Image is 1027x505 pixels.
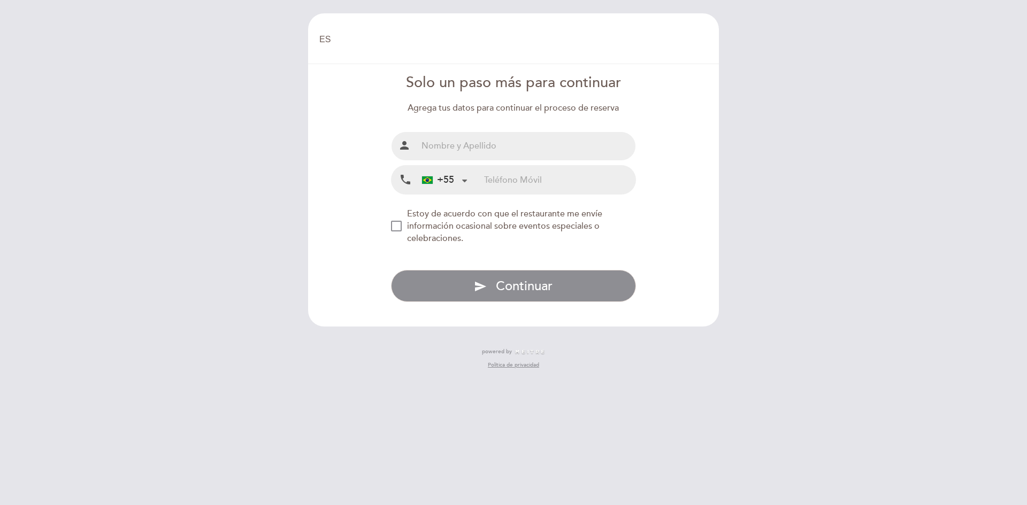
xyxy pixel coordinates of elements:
[474,280,487,293] i: send
[407,208,602,244] span: Estoy de acuerdo con que el restaurante me envíe información ocasional sobre eventos especiales o...
[17,28,26,36] img: website_grey.svg
[391,73,637,94] div: Solo un paso más para continuar
[515,349,545,355] img: MEITRE
[488,361,539,369] a: Política de privacidad
[417,132,636,160] input: Nombre y Apellido
[114,62,122,71] img: tab_keywords_by_traffic_grey.svg
[398,139,411,152] i: person
[28,28,120,36] div: Dominio: [DOMAIN_NAME]
[484,166,635,194] input: Teléfono Móvil
[399,173,412,187] i: local_phone
[422,173,454,187] div: +55
[44,62,53,71] img: tab_domain_overview_orange.svg
[391,208,637,245] md-checkbox: NEW_MODAL_AGREE_RESTAURANT_SEND_OCCASIONAL_INFO
[30,17,52,26] div: v 4.0.25
[391,102,637,114] div: Agrega tus datos para continuar el proceso de reserva
[126,63,170,70] div: Palabras clave
[482,348,512,355] span: powered by
[482,348,545,355] a: powered by
[56,63,82,70] div: Dominio
[418,166,471,193] div: Brazil (Brasil): +55
[391,270,637,302] button: send Continuar
[496,278,553,294] span: Continuar
[17,17,26,26] img: logo_orange.svg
